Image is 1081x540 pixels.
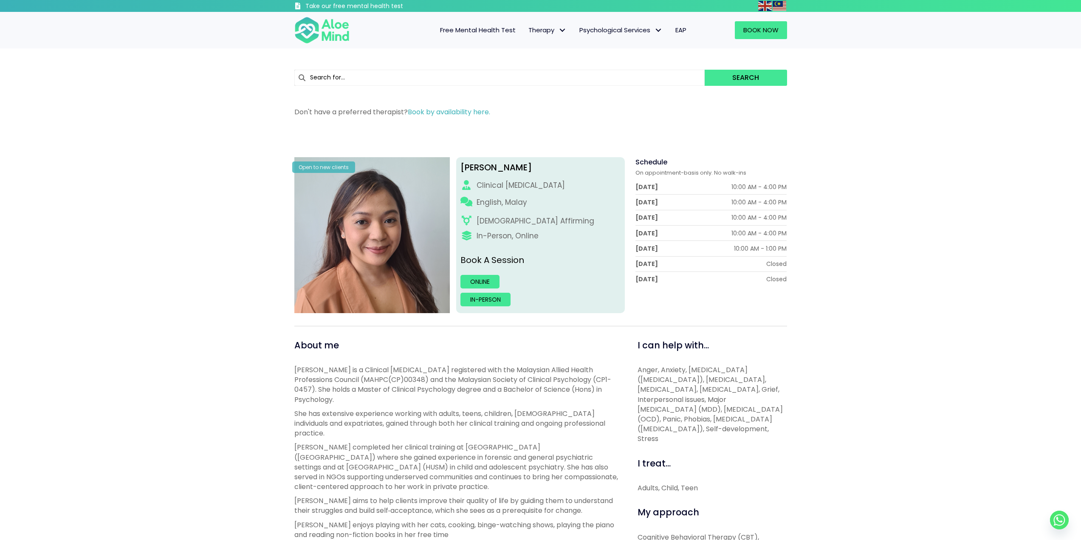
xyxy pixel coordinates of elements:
a: TherapyTherapy: submenu [522,21,573,39]
img: Aloe mind Logo [294,16,350,44]
div: [DEMOGRAPHIC_DATA] Affirming [477,216,594,226]
span: Therapy [528,25,567,34]
div: [DATE] [635,213,658,222]
a: Take our free mental health test [294,2,449,12]
span: On appointment-basis only. No walk-ins [635,169,746,177]
a: EAP [669,21,693,39]
p: Anger, Anxiety, [MEDICAL_DATA] ([MEDICAL_DATA]), [MEDICAL_DATA], [MEDICAL_DATA], [MEDICAL_DATA], ... [638,365,787,444]
img: ms [773,1,786,11]
span: About me [294,339,339,351]
p: Book A Session [460,254,621,266]
span: My approach [638,506,699,518]
p: [PERSON_NAME] aims to help clients improve their quality of life by guiding them to understand th... [294,496,618,515]
a: Malay [773,1,787,11]
a: Psychological ServicesPsychological Services: submenu [573,21,669,39]
span: Schedule [635,157,667,167]
nav: Menu [361,21,693,39]
div: 10:00 AM - 4:00 PM [731,198,787,206]
div: [DATE] [635,244,658,253]
p: [PERSON_NAME] enjoys playing with her cats, cooking, binge-watching shows, playing the piano and ... [294,520,618,540]
div: 10:00 AM - 4:00 PM [731,183,787,191]
div: [DATE] [635,260,658,268]
img: en [758,1,772,11]
span: Psychological Services [579,25,663,34]
p: [PERSON_NAME] is a Clinical [MEDICAL_DATA] registered with the Malaysian Allied Health Profession... [294,365,618,404]
div: Clinical [MEDICAL_DATA] [477,180,565,191]
p: [PERSON_NAME] completed her clinical training at [GEOGRAPHIC_DATA] ([GEOGRAPHIC_DATA]) where she ... [294,442,618,492]
a: English [758,1,773,11]
span: Free Mental Health Test [440,25,516,34]
button: Search [705,70,787,86]
a: Free Mental Health Test [434,21,522,39]
a: Book by availability here. [408,107,490,117]
div: [PERSON_NAME] [460,161,621,174]
div: 10:00 AM - 4:00 PM [731,229,787,237]
div: Adults, Child, Teen [638,483,787,493]
span: EAP [675,25,686,34]
div: In-Person, Online [477,231,539,241]
a: Whatsapp [1050,511,1069,529]
div: [DATE] [635,275,658,283]
div: [DATE] [635,229,658,237]
a: Book Now [735,21,787,39]
div: [DATE] [635,183,658,191]
div: [DATE] [635,198,658,206]
p: English, Malay [477,197,527,208]
div: Open to new clients [292,161,355,173]
span: I can help with... [638,339,709,351]
div: 10:00 AM - 4:00 PM [731,213,787,222]
span: Therapy: submenu [556,24,569,37]
img: Hanna Clinical Psychologist [294,157,450,313]
p: She has extensive experience working with adults, teens, children, [DEMOGRAPHIC_DATA] individuals... [294,409,618,438]
input: Search for... [294,70,705,86]
h3: Take our free mental health test [305,2,449,11]
div: Closed [766,275,787,283]
a: In-person [460,293,511,306]
p: Don't have a preferred therapist? [294,107,787,117]
div: Closed [766,260,787,268]
a: Online [460,275,500,288]
div: 10:00 AM - 1:00 PM [734,244,787,253]
span: Book Now [743,25,779,34]
span: Psychological Services: submenu [652,24,665,37]
span: I treat... [638,457,671,469]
